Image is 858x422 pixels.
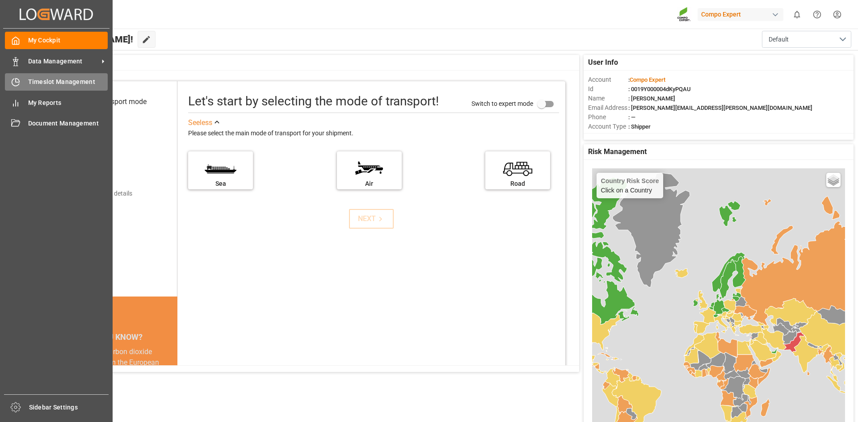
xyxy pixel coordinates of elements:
button: open menu [762,31,851,48]
span: : — [628,114,635,121]
span: : 0019Y000004dKyPQAU [628,86,691,92]
a: My Reports [5,94,108,111]
span: : Shipper [628,123,651,130]
span: Risk Management [588,146,647,157]
span: Account [588,75,628,84]
div: Road [490,179,546,188]
a: Timeslot Management [5,73,108,91]
span: Name [588,94,628,103]
button: next slide / item [165,347,177,400]
div: Sea [193,179,248,188]
span: Data Management [28,57,99,66]
button: Compo Expert [698,6,787,23]
div: DID YOU KNOW? [48,328,177,347]
span: Compo Expert [630,76,665,83]
div: Air [341,179,397,188]
span: Email Address [588,103,628,113]
span: : [PERSON_NAME][EMAIL_ADDRESS][PERSON_NAME][DOMAIN_NAME] [628,104,812,111]
button: NEXT [349,209,394,229]
span: Default [769,35,789,44]
button: show 0 new notifications [787,4,807,25]
a: Document Management [5,115,108,132]
span: Switch to expert mode [471,100,533,107]
h4: Country Risk Score [601,177,659,184]
button: Help Center [807,4,827,25]
div: Click on a Country [601,177,659,194]
div: NEXT [358,213,385,224]
a: Layers [826,173,841,187]
span: Timeslot Management [28,77,108,87]
span: Document Management [28,119,108,128]
span: User Info [588,57,618,68]
div: In [DATE], carbon dioxide emissions from the European Union's transport sector reached 982 millio... [59,347,167,389]
span: Account Type [588,122,628,131]
span: Hello [PERSON_NAME]! [37,31,133,48]
div: Let's start by selecting the mode of transport! [188,92,439,111]
span: : [PERSON_NAME] [628,95,675,102]
a: My Cockpit [5,32,108,49]
span: My Reports [28,98,108,108]
img: Screenshot%202023-09-29%20at%2010.02.21.png_1712312052.png [677,7,691,22]
div: Compo Expert [698,8,783,21]
span: Id [588,84,628,94]
div: See less [188,117,212,128]
div: Please select the main mode of transport for your shipment. [188,128,559,139]
span: : [628,76,665,83]
span: Sidebar Settings [29,403,109,412]
span: My Cockpit [28,36,108,45]
span: Phone [588,113,628,122]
